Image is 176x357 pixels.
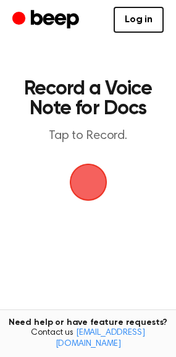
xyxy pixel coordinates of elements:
[70,164,107,201] img: Beep Logo
[22,79,154,119] h1: Record a Voice Note for Docs
[56,329,145,348] a: [EMAIL_ADDRESS][DOMAIN_NAME]
[7,328,169,350] span: Contact us
[114,7,164,33] a: Log in
[22,128,154,144] p: Tap to Record.
[12,8,82,32] a: Beep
